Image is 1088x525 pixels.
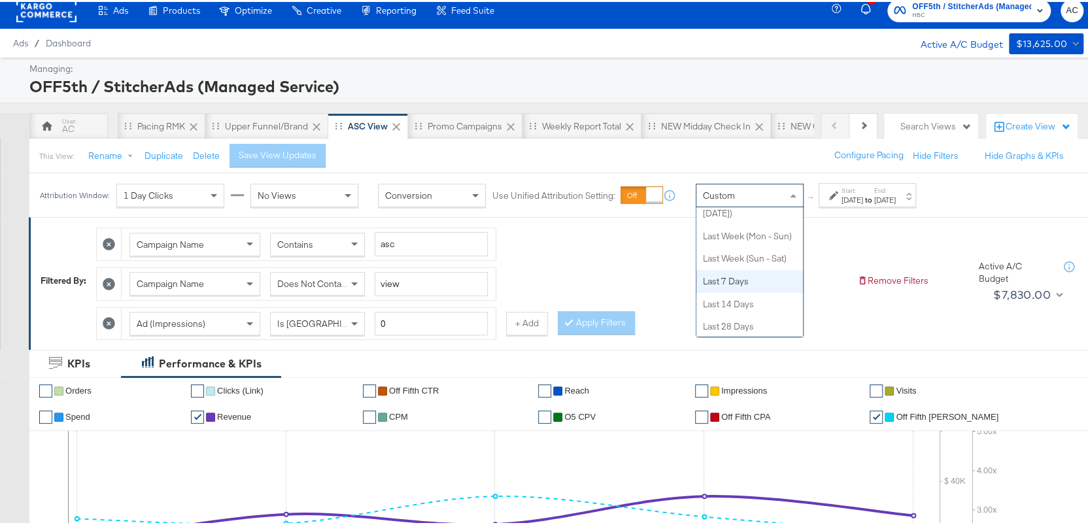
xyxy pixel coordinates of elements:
[870,382,883,396] a: ✔
[39,382,52,396] a: ✔
[896,410,998,420] span: Off Fifth [PERSON_NAME]
[67,354,90,369] div: KPIs
[258,188,296,199] span: No Views
[979,258,1051,282] div: Active A/C Budget
[492,188,615,200] label: Use Unified Attribution Setting:
[62,121,75,133] div: AC
[217,384,263,394] span: Clicks (Link)
[1009,31,1083,52] button: $13,625.00
[696,245,803,268] div: Last Week (Sun - Sat)
[335,120,342,127] div: Drag to reorder tab
[841,184,863,193] label: Start:
[993,283,1051,303] div: $7,830.00
[137,237,204,248] span: Campaign Name
[65,410,90,420] span: Spend
[212,120,219,127] div: Drag to reorder tab
[985,148,1064,160] button: Hide Graphs & KPIs
[235,3,272,14] span: Optimize
[870,409,883,422] a: ✔
[28,36,46,46] span: /
[790,118,886,131] div: NEW O5 Weekly Report
[913,148,959,160] button: Hide Filters
[144,148,183,160] button: Duplicate
[648,120,655,127] div: Drag to reorder tab
[805,194,817,198] span: ↑
[41,273,86,285] div: Filtered By:
[348,118,388,131] div: ASC View
[564,410,596,420] span: O5 CPV
[79,143,147,166] button: Rename
[703,188,735,199] span: Custom
[363,409,376,422] a: ✔
[137,316,205,328] span: Ad (Impressions)
[538,382,551,396] a: ✔
[159,354,262,369] div: Performance & KPIs
[874,184,896,193] label: End:
[695,409,708,422] a: ✔
[363,382,376,396] a: ✔
[29,73,1080,95] div: OFF5th / StitcherAds (Managed Service)
[696,313,803,336] div: Last 28 Days
[721,384,767,394] span: Impressions
[906,31,1002,51] div: Active A/C Budget
[695,382,708,396] a: ✔
[542,118,621,131] div: Weekly Report Total
[841,193,863,203] div: [DATE]
[529,120,536,127] div: Drag to reorder tab
[896,384,916,394] span: Visits
[277,237,313,248] span: Contains
[1066,1,1078,16] span: AC
[385,188,432,199] span: Conversion
[225,118,308,131] div: Upper Funnel/Brand
[277,276,348,288] span: Does Not Contain
[696,188,803,223] div: This Week (Sun - [DATE])
[988,282,1065,303] button: $7,830.00
[124,120,131,127] div: Drag to reorder tab
[375,270,488,294] input: Enter a search term
[39,149,74,160] div: This View:
[307,3,341,14] span: Creative
[137,118,185,131] div: Pacing RMK
[1006,118,1071,131] div: Create View
[193,148,220,160] button: Delete
[661,118,751,131] div: NEW Midday Check In
[29,61,1080,73] div: Managing:
[1015,34,1067,50] div: $13,625.00
[721,410,770,420] span: off fifth CPA
[65,384,92,394] span: Orders
[696,291,803,314] div: Last 14 Days
[191,409,204,422] a: ✔
[191,382,204,396] a: ✔
[46,36,91,46] a: Dashboard
[451,3,494,14] span: Feed Suite
[825,142,913,165] button: Configure Pacing
[696,268,803,291] div: Last 7 Days
[538,409,551,422] a: ✔
[163,3,200,14] span: Products
[389,384,439,394] span: Off Fifth CTR
[777,120,785,127] div: Drag to reorder tab
[912,8,1031,19] span: HBC
[13,36,28,46] span: Ads
[863,193,874,203] strong: to
[137,276,204,288] span: Campaign Name
[277,316,377,328] span: Is [GEOGRAPHIC_DATA]
[375,310,488,334] input: Enter a number
[375,230,488,254] input: Enter a search term
[857,273,928,285] button: Remove Filters
[124,188,173,199] span: 1 Day Clicks
[900,118,972,131] div: Search Views
[39,189,110,198] div: Attribution Window:
[874,193,896,203] div: [DATE]
[415,120,422,127] div: Drag to reorder tab
[428,118,502,131] div: Promo Campaigns
[506,310,548,333] button: + Add
[389,410,408,420] span: CPM
[696,223,803,246] div: Last Week (Mon - Sun)
[564,384,589,394] span: Reach
[376,3,416,14] span: Reporting
[217,410,251,420] span: Revenue
[39,409,52,422] a: ✔
[113,3,128,14] span: Ads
